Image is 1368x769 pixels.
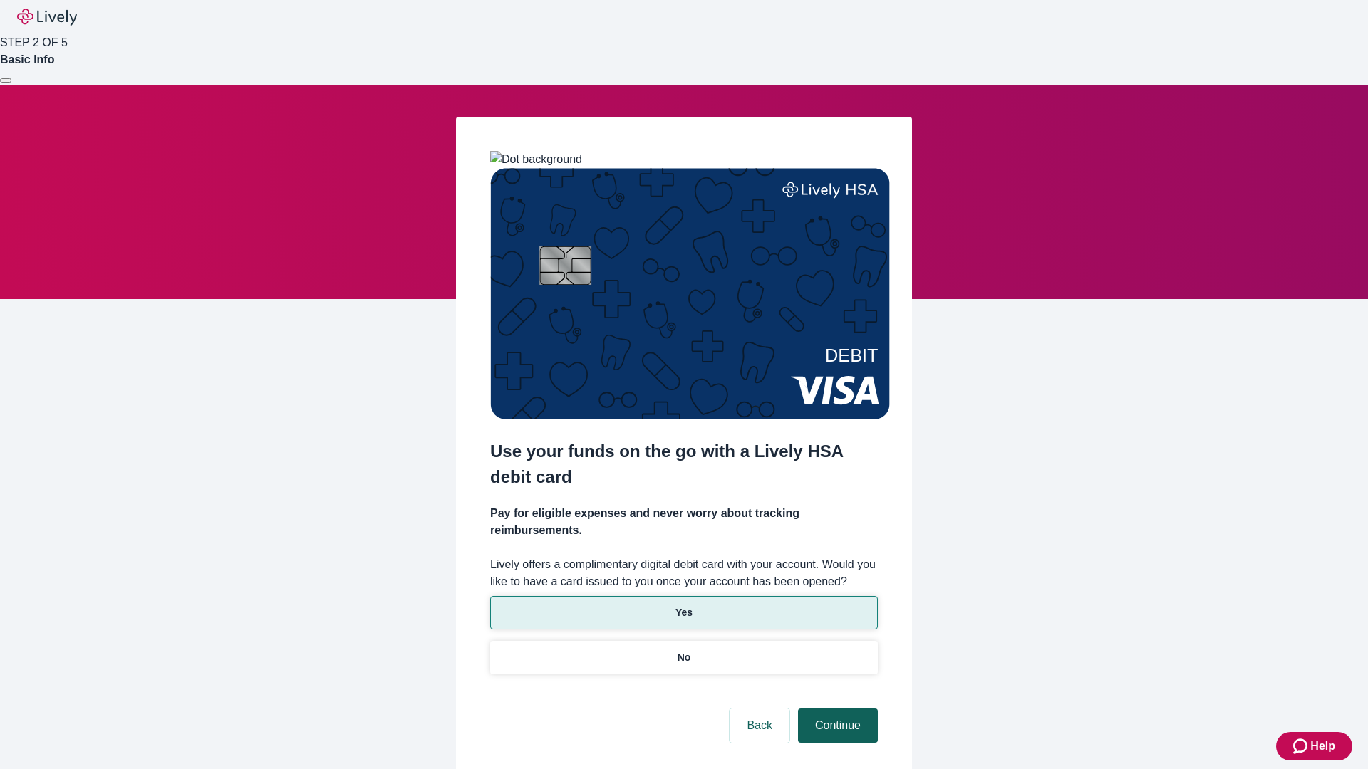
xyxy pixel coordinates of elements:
[1310,738,1335,755] span: Help
[798,708,878,743] button: Continue
[490,556,878,590] label: Lively offers a complimentary digital debit card with your account. Would you like to have a card...
[490,168,890,419] img: Debit card
[17,9,77,26] img: Lively
[490,641,878,674] button: No
[490,505,878,539] h4: Pay for eligible expenses and never worry about tracking reimbursements.
[730,708,789,743] button: Back
[1276,732,1352,760] button: Zendesk support iconHelp
[490,439,878,490] h2: Use your funds on the go with a Lively HSA debit card
[490,151,582,168] img: Dot background
[675,605,693,620] p: Yes
[1293,738,1310,755] svg: Zendesk support icon
[490,596,878,629] button: Yes
[678,650,691,665] p: No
